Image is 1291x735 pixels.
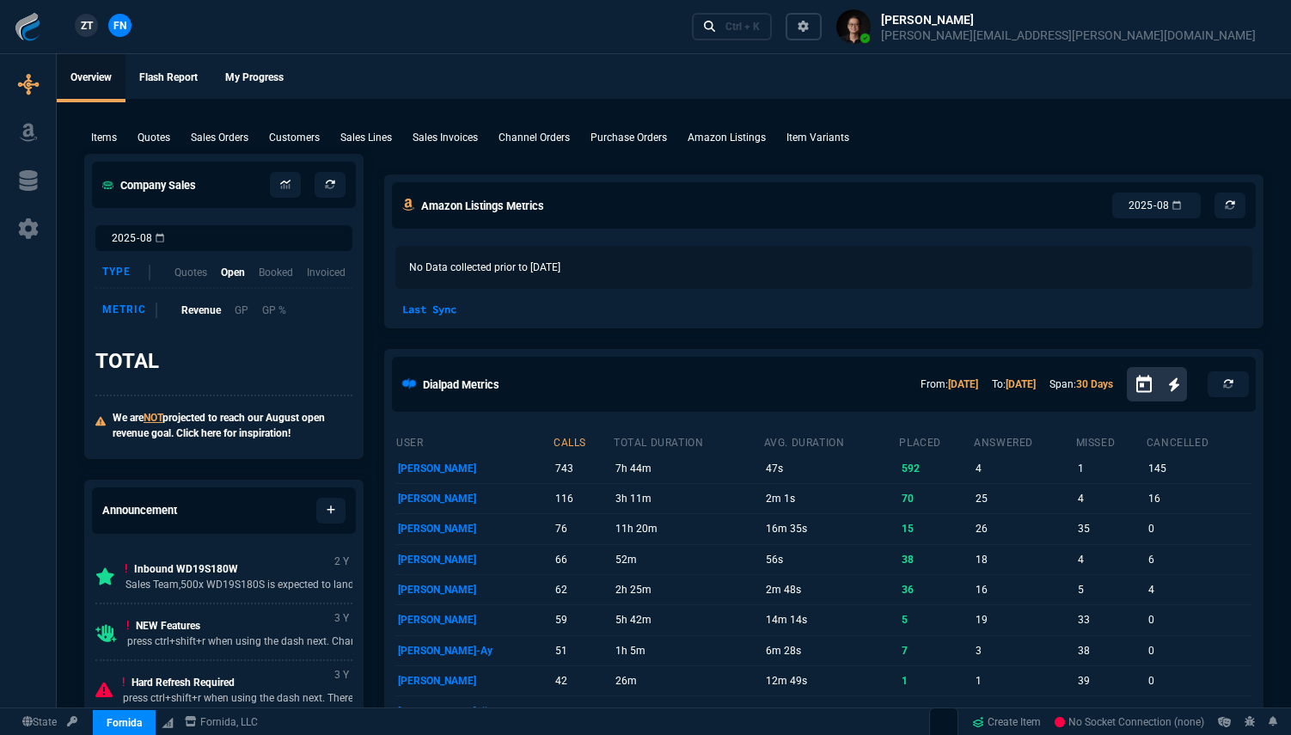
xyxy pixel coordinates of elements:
p: 4m 55s [766,700,896,724]
p: 33 [1078,608,1143,632]
p: Customers [269,130,320,145]
p: Booked [259,265,293,280]
p: Quotes [138,130,170,145]
p: 16 [976,578,1072,602]
p: Sales Team,500x WD19S180S is expected to land [DATE] at $135 Cost be... [125,577,471,592]
a: [DATE] [1006,378,1036,390]
th: calls [553,429,613,453]
p: 2 Y [331,551,352,572]
a: Flash Report [125,54,211,102]
span: FN [113,18,126,34]
p: 7h 44m [615,456,760,481]
p: Sales Invoices [413,130,478,145]
p: Invoiced [307,265,346,280]
th: missed [1075,429,1146,453]
p: 6 [1078,700,1143,724]
p: [PERSON_NAME] [398,517,550,541]
p: 19 [976,608,1072,632]
p: 12m 49s [766,669,896,693]
p: 1 [976,669,1072,693]
p: press ctrl+shift+r when using the dash next. Changes include.Reliable ... [127,634,458,649]
p: [PERSON_NAME]-Ay [398,639,550,663]
p: Last Sync [395,302,463,317]
p: 51 [555,639,610,663]
p: [PERSON_NAME] Iii [398,700,550,724]
p: Items [91,130,117,145]
p: 26m [615,669,760,693]
p: 3 Y [331,608,352,628]
th: user [395,429,553,453]
div: Ctrl + K [725,20,760,34]
p: 3 [976,639,1072,663]
p: 4 [1078,487,1143,511]
a: Create Item [965,709,1048,735]
p: 66 [555,548,610,572]
p: Inbound WD19S180W [125,561,471,577]
p: 38 [1078,639,1143,663]
p: [PERSON_NAME] [398,669,550,693]
p: 0 [1148,608,1250,632]
p: 56s [766,548,896,572]
p: 59 [555,608,610,632]
p: 4 [976,456,1072,481]
p: 47s [766,456,896,481]
p: Hard Refresh Required [123,675,451,690]
p: 16 [1148,487,1250,511]
h5: Amazon Listings Metrics [421,198,544,214]
p: 14m 14s [766,608,896,632]
p: 1h 34m [615,700,760,724]
p: Sales Orders [191,130,248,145]
p: 12 [902,700,970,724]
p: [PERSON_NAME] [398,608,550,632]
p: From: [921,377,978,392]
p: 30 [555,700,610,724]
p: 7 [902,639,970,663]
p: 592 [902,456,970,481]
p: 42 [555,669,610,693]
p: 5 [1148,700,1250,724]
p: Revenue [181,303,221,318]
p: [PERSON_NAME] [398,548,550,572]
p: 1h 5m [615,639,760,663]
a: 30 Days [1076,378,1113,390]
p: 36 [902,578,970,602]
p: No Data collected prior to [DATE] [395,246,1252,289]
p: 11h 20m [615,517,760,541]
span: No Socket Connection (none) [1055,716,1204,728]
p: [PERSON_NAME] [398,487,550,511]
p: 5 [902,608,970,632]
th: total duration [613,429,763,453]
p: 16m 35s [766,517,896,541]
p: Channel Orders [499,130,570,145]
h5: Company Sales [102,177,196,193]
p: 0 [1148,669,1250,693]
p: We are projected to reach our August open revenue goal. Click here for inspiration! [113,410,352,441]
p: Item Variants [786,130,849,145]
p: 0 [1148,517,1250,541]
p: 35 [1078,517,1143,541]
p: Sales Lines [340,130,392,145]
p: 743 [555,456,610,481]
p: 5 [1078,578,1143,602]
p: To: [992,377,1036,392]
p: 1 [902,669,970,693]
p: 0 [1148,639,1250,663]
p: 25 [976,487,1072,511]
p: [PERSON_NAME] [398,456,550,481]
p: 7 [976,700,1072,724]
h5: Dialpad Metrics [423,377,499,393]
p: GP [235,303,248,318]
p: 52m [615,548,760,572]
p: 116 [555,487,610,511]
p: 26 [976,517,1072,541]
p: press ctrl+shift+r when using the dash next. There are a ton of improv... [123,690,451,706]
th: answered [973,429,1075,453]
p: 39 [1078,669,1143,693]
a: Overview [57,54,125,102]
p: 3 Y [331,665,352,685]
th: avg. duration [763,429,899,453]
p: Amazon Listings [688,130,766,145]
p: Span: [1049,377,1113,392]
th: placed [898,429,973,453]
a: [DATE] [948,378,978,390]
